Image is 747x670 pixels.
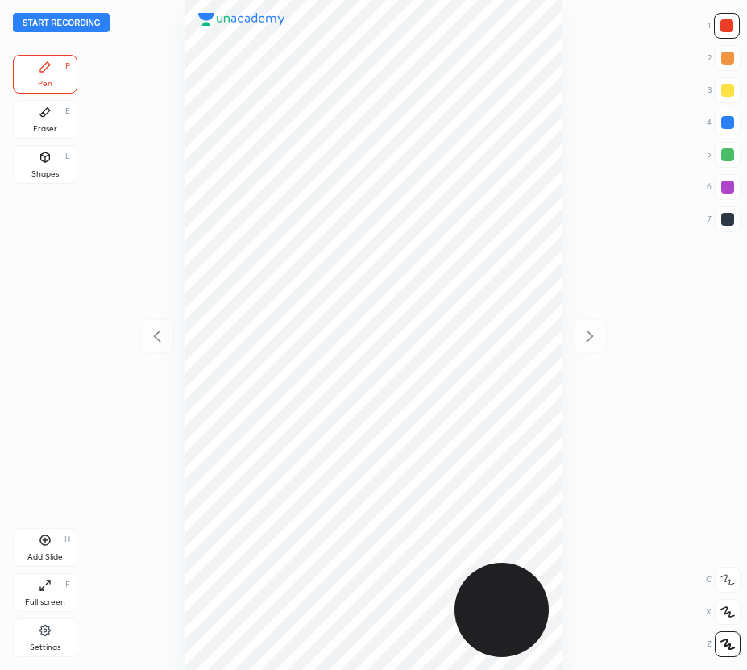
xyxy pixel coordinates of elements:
[198,13,285,26] img: logo.38c385cc.svg
[706,567,741,593] div: C
[706,599,741,625] div: X
[707,110,741,135] div: 4
[65,107,70,115] div: E
[38,80,52,88] div: Pen
[31,170,59,178] div: Shapes
[64,535,70,543] div: H
[33,125,57,133] div: Eraser
[707,142,741,168] div: 5
[707,174,741,200] div: 6
[65,581,70,589] div: F
[708,13,740,39] div: 1
[708,206,741,232] div: 7
[708,77,741,103] div: 3
[25,598,65,606] div: Full screen
[13,13,110,32] button: Start recording
[708,45,741,71] div: 2
[65,152,70,160] div: L
[707,631,741,657] div: Z
[65,62,70,70] div: P
[27,553,63,561] div: Add Slide
[30,643,60,651] div: Settings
